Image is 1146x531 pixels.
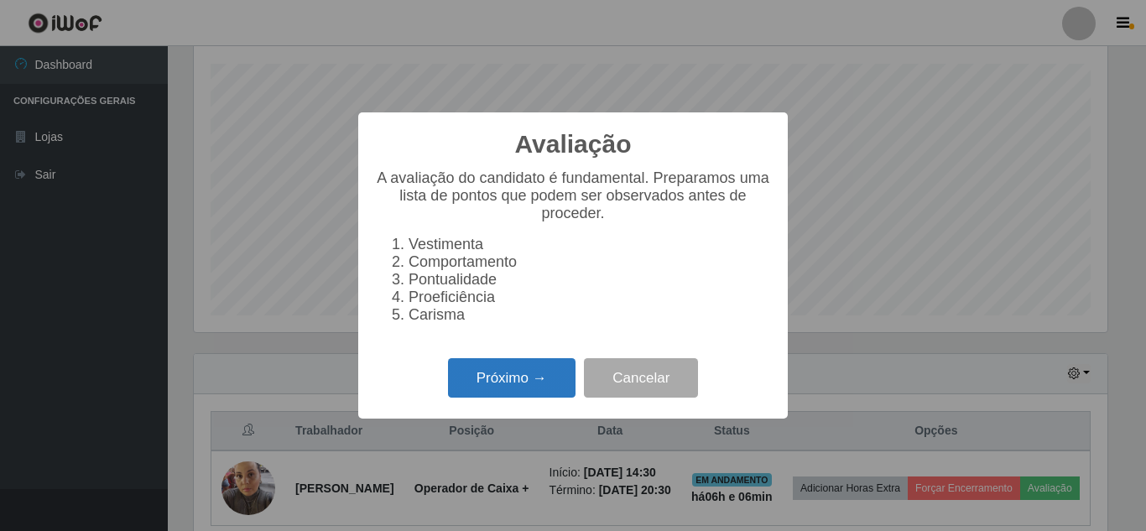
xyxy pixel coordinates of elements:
[409,306,771,324] li: Carisma
[584,358,698,398] button: Cancelar
[448,358,576,398] button: Próximo →
[515,129,632,159] h2: Avaliação
[409,236,771,253] li: Vestimenta
[409,289,771,306] li: Proeficiência
[375,169,771,222] p: A avaliação do candidato é fundamental. Preparamos uma lista de pontos que podem ser observados a...
[409,271,771,289] li: Pontualidade
[409,253,771,271] li: Comportamento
